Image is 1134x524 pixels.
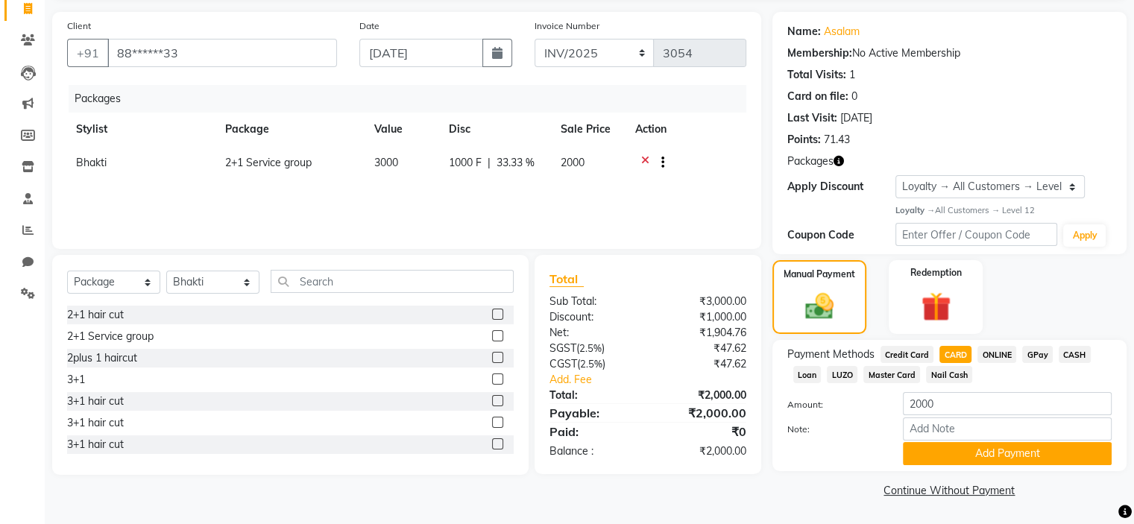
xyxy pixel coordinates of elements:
div: Points: [787,132,821,148]
div: Discount: [538,309,648,325]
div: Paid: [538,423,648,441]
div: 2+1 Service group [67,329,154,344]
span: Total [549,271,584,287]
span: LUZO [827,366,857,383]
div: Card on file: [787,89,848,104]
span: Credit Card [881,346,934,363]
div: 3+1 hair cut [67,415,124,431]
div: Net: [538,325,648,341]
span: 3000 [374,156,398,169]
label: Invoice Number [535,19,599,33]
span: Payment Methods [787,347,875,362]
div: ₹47.62 [648,341,757,356]
div: 2plus 1 haircut [67,350,137,366]
div: ₹0 [648,423,757,441]
input: Enter Offer / Coupon Code [895,223,1058,246]
span: Nail Cash [926,366,972,383]
input: Search by Name/Mobile/Email/Code [107,39,337,67]
button: Add Payment [903,442,1112,465]
span: GPay [1022,346,1053,363]
div: ₹2,000.00 [648,443,757,459]
div: ₹2,000.00 [648,388,757,403]
div: Membership: [787,45,852,61]
span: 1000 F [449,155,482,171]
div: ₹2,000.00 [648,404,757,422]
th: Sale Price [552,113,626,146]
label: Manual Payment [784,268,855,281]
span: ONLINE [977,346,1016,363]
span: CGST [549,357,577,370]
div: Sub Total: [538,294,648,309]
div: 3+1 [67,372,85,388]
span: 2.5% [580,358,602,370]
span: CASH [1059,346,1091,363]
span: Bhakti [76,156,107,169]
a: Continue Without Payment [775,483,1124,499]
div: ₹1,904.76 [648,325,757,341]
label: Amount: [776,398,892,411]
div: ( ) [538,341,648,356]
label: Redemption [910,266,962,280]
div: 1 [849,67,855,83]
label: Date [359,19,379,33]
div: 71.43 [824,132,850,148]
label: Note: [776,423,892,436]
span: | [488,155,491,171]
span: Master Card [863,366,920,383]
a: Asalam [824,24,860,40]
span: 33.33 % [497,155,535,171]
img: _gift.svg [912,288,960,326]
div: ( ) [538,356,648,372]
div: Apply Discount [787,179,895,195]
div: Last Visit: [787,110,837,126]
div: 3+1 hair cut [67,394,124,409]
th: Value [365,113,440,146]
th: Disc [440,113,552,146]
div: Total Visits: [787,67,846,83]
div: No Active Membership [787,45,1112,61]
span: CARD [939,346,971,363]
div: ₹1,000.00 [648,309,757,325]
button: Apply [1063,224,1106,247]
button: +91 [67,39,109,67]
img: _cash.svg [796,290,842,323]
span: 2.5% [579,342,602,354]
div: Total: [538,388,648,403]
div: Coupon Code [787,227,895,243]
span: Loan [793,366,822,383]
span: 2000 [561,156,585,169]
input: Add Note [903,417,1112,441]
a: Add. Fee [538,372,757,388]
div: All Customers → Level 12 [895,204,1112,217]
th: Package [216,113,365,146]
th: Action [626,113,746,146]
input: Amount [903,392,1112,415]
div: Balance : [538,443,648,459]
div: Payable: [538,404,648,422]
span: Packages [787,154,834,169]
div: [DATE] [840,110,872,126]
input: Search [271,270,514,293]
div: Packages [69,85,757,113]
div: 0 [851,89,857,104]
div: 3+1 hair cut [67,437,124,452]
div: ₹3,000.00 [648,294,757,309]
span: SGST [549,341,576,355]
strong: Loyalty → [895,205,935,215]
div: 2+1 hair cut [67,307,124,323]
div: Name: [787,24,821,40]
div: ₹47.62 [648,356,757,372]
span: 2+1 Service group [225,156,312,169]
label: Client [67,19,91,33]
th: Stylist [67,113,216,146]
